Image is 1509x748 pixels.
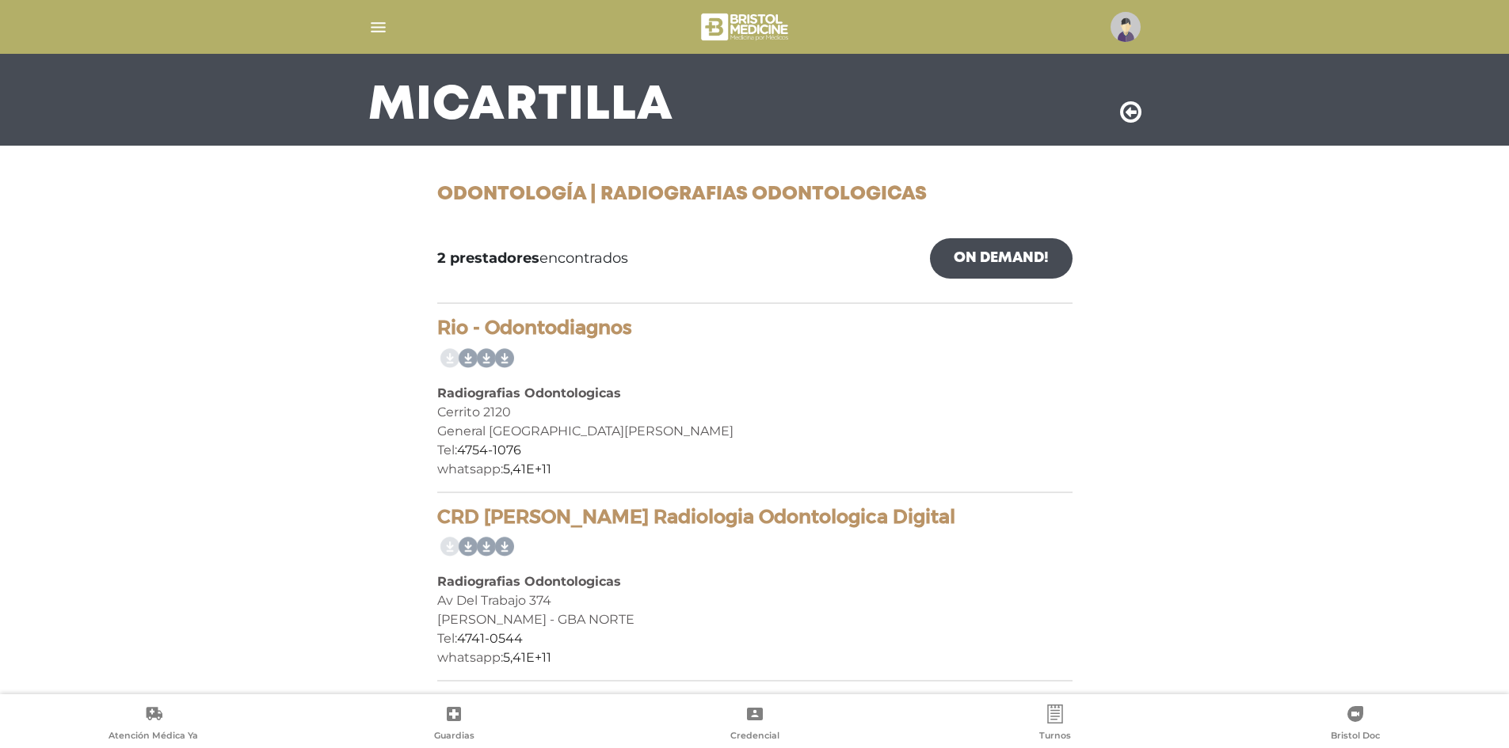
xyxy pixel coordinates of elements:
a: 5,41E+11 [503,461,551,477]
img: profile-placeholder.svg [1111,12,1141,42]
a: Turnos [905,704,1205,745]
div: [PERSON_NAME] - GBA NORTE [437,610,1073,629]
div: Tel: [437,441,1073,460]
img: Cober_menu-lines-white.svg [368,17,388,37]
h3: Mi Cartilla [368,85,673,127]
b: 2 prestadores [437,249,539,267]
a: On Demand! [930,238,1073,279]
span: encontrados [437,248,628,269]
div: Av Del Trabajo 374 [437,591,1073,610]
span: Credencial [730,730,779,744]
div: whatsapp: [437,648,1073,667]
b: Radiografias Odontologicas [437,574,621,589]
b: Radiografias Odontologicas [437,385,621,401]
h4: CRD [PERSON_NAME] Radiologia Odontologica Digital [437,506,1073,529]
span: Atención Médica Ya [109,730,198,744]
span: Bristol Doc [1331,730,1380,744]
div: General [GEOGRAPHIC_DATA][PERSON_NAME] [437,422,1073,441]
div: Cerrito 2120 [437,403,1073,422]
a: Bristol Doc [1206,704,1506,745]
a: Guardias [303,704,604,745]
div: whatsapp: [437,460,1073,479]
a: 5,41E+11 [503,650,551,665]
a: 4741-0544 [457,631,523,646]
span: Turnos [1039,730,1071,744]
h1: Odontología | Radiografias Odontologicas [437,184,1073,207]
a: Atención Médica Ya [3,704,303,745]
a: Credencial [604,704,905,745]
img: bristol-medicine-blanco.png [699,8,793,46]
div: Tel: [437,629,1073,648]
a: 4754-1076 [457,442,521,458]
h4: Rio - Odontodiagnos [437,317,1073,340]
span: Guardias [434,730,474,744]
